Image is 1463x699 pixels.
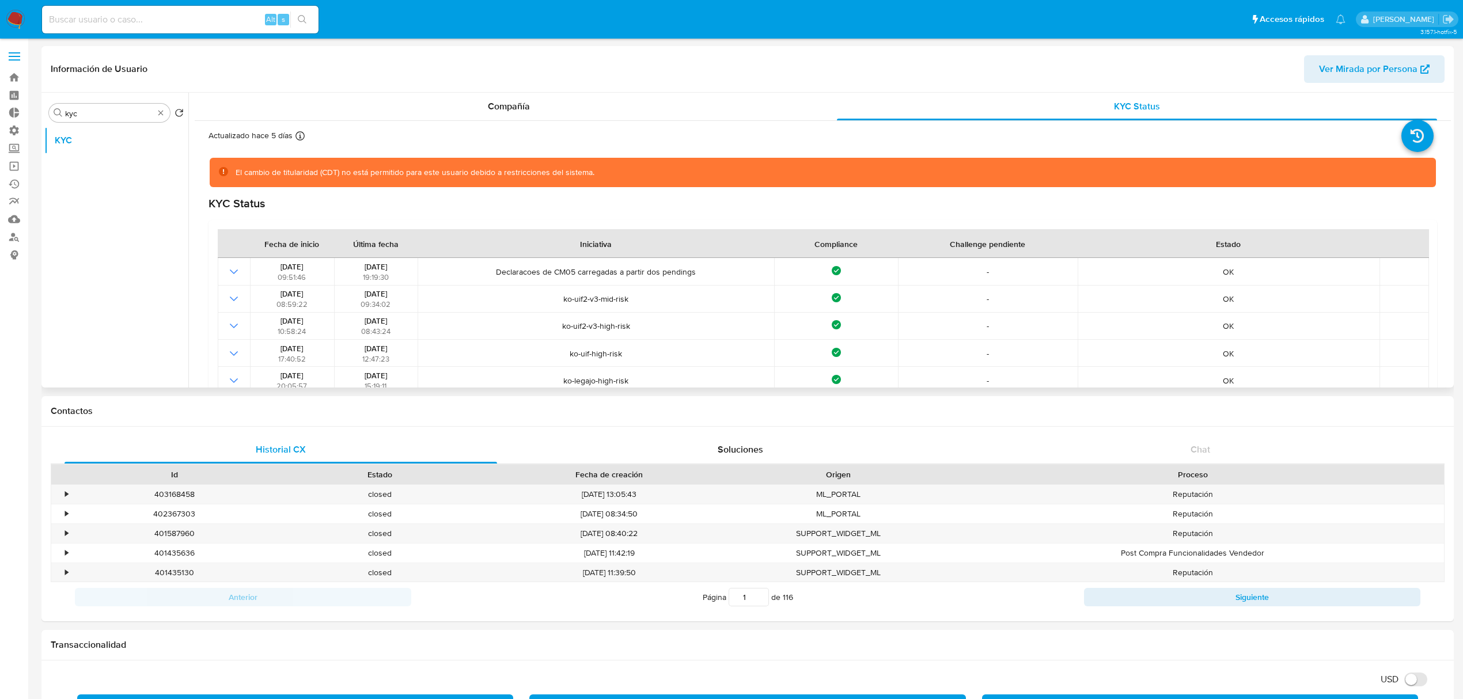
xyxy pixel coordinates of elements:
[736,504,941,523] div: ML_PORTAL
[941,485,1444,504] div: Reputación
[285,469,475,480] div: Estado
[156,108,165,117] button: Borrar
[941,563,1444,582] div: Reputación
[1084,588,1420,606] button: Siguiente
[488,100,530,113] span: Compañía
[65,528,68,539] div: •
[736,485,941,504] div: ML_PORTAL
[44,127,188,154] button: KYC
[65,548,68,559] div: •
[71,563,277,582] div: 401435130
[949,469,1436,480] div: Proceso
[1373,14,1438,25] p: ludmila.lanatti@mercadolibre.com
[71,485,277,504] div: 403168458
[783,591,793,603] span: 116
[1260,13,1324,25] span: Accesos rápidos
[277,544,483,563] div: closed
[42,12,319,27] input: Buscar usuario o caso...
[483,563,736,582] div: [DATE] 11:39:50
[71,524,277,543] div: 401587960
[75,588,411,606] button: Anterior
[483,524,736,543] div: [DATE] 08:40:22
[1442,13,1454,25] a: Salir
[65,489,68,500] div: •
[51,405,1445,417] h1: Contactos
[941,524,1444,543] div: Reputación
[941,504,1444,523] div: Reputación
[1336,14,1345,24] a: Notificaciones
[71,544,277,563] div: 401435636
[65,567,68,578] div: •
[54,108,63,117] button: Buscar
[65,508,68,519] div: •
[175,108,184,121] button: Volver al orden por defecto
[703,588,793,606] span: Página de
[266,14,275,25] span: Alt
[65,108,154,119] input: Buscar
[51,63,147,75] h1: Información de Usuario
[79,469,269,480] div: Id
[483,504,736,523] div: [DATE] 08:34:50
[1191,443,1210,456] span: Chat
[71,504,277,523] div: 402367303
[744,469,933,480] div: Origen
[1319,55,1417,83] span: Ver Mirada por Persona
[718,443,763,456] span: Soluciones
[736,563,941,582] div: SUPPORT_WIDGET_ML
[1304,55,1445,83] button: Ver Mirada por Persona
[277,504,483,523] div: closed
[483,485,736,504] div: [DATE] 13:05:43
[736,524,941,543] div: SUPPORT_WIDGET_ML
[277,524,483,543] div: closed
[277,485,483,504] div: closed
[491,469,727,480] div: Fecha de creación
[736,544,941,563] div: SUPPORT_WIDGET_ML
[1114,100,1160,113] span: KYC Status
[209,130,293,141] p: Actualizado hace 5 días
[277,563,483,582] div: closed
[51,639,1445,651] h1: Transaccionalidad
[483,544,736,563] div: [DATE] 11:42:19
[290,12,314,28] button: search-icon
[256,443,306,456] span: Historial CX
[941,544,1444,563] div: Post Compra Funcionalidades Vendedor
[282,14,285,25] span: s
